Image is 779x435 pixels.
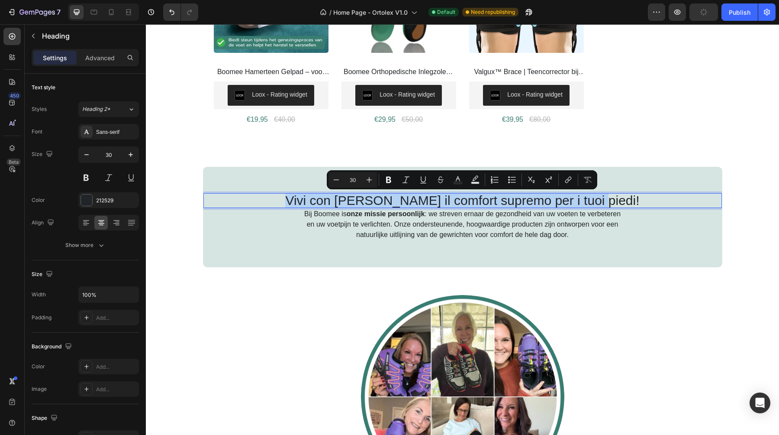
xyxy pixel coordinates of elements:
[32,412,59,424] div: Shape
[228,88,251,103] div: €29,95
[146,24,779,435] iframe: Design area
[32,269,55,280] div: Size
[32,363,45,370] div: Color
[471,8,515,16] span: Need republishing
[158,185,476,216] p: Bij Boomee is : we streven ernaar de gezondheid van uw voeten te verbeteren en uw voetpijn te ver...
[57,7,61,17] p: 7
[32,341,74,353] div: Background
[96,197,137,205] div: 212529
[32,291,46,299] div: Width
[32,149,55,160] div: Size
[58,170,575,183] p: Vivi con [PERSON_NAME] il comfort supremo per i tuoi piedi!
[32,237,139,253] button: Show more
[43,53,67,62] p: Settings
[32,217,56,229] div: Align
[32,128,42,136] div: Font
[65,241,106,250] div: Show more
[344,66,354,76] img: loox.png
[32,196,45,204] div: Color
[82,105,110,113] span: Heading 2*
[333,8,408,17] span: Home Page - Ortolex V1.0
[96,314,137,322] div: Add...
[32,314,52,321] div: Padding
[3,3,64,21] button: 7
[42,31,135,41] p: Heading
[85,53,115,62] p: Advanced
[216,66,227,76] img: loox.png
[32,84,55,91] div: Text style
[196,42,310,54] a: Boomee Orthopedische Inlegzolen | Pijnverlichtend en schokabsorberend
[337,61,424,81] button: Loox - Rating widget
[355,88,378,103] div: €39,95
[721,3,758,21] button: Publish
[32,385,47,393] div: Image
[201,186,279,193] strong: onze missie persoonlijk
[209,61,296,81] button: Loox - Rating widget
[327,170,597,189] div: Editor contextual toolbar
[729,8,750,17] div: Publish
[750,393,770,413] div: Open Intercom Messenger
[96,128,137,136] div: Sans-serif
[58,169,576,184] h2: Rich Text Editor. Editing area: main
[8,92,21,99] div: 450
[329,8,332,17] span: /
[255,89,278,101] div: €50,00
[383,89,406,101] div: €80,00
[6,159,21,166] div: Beta
[234,66,289,75] div: Loox - Rating widget
[323,42,438,54] a: Valgux™ Brace | Teencorrector bij scheefstand ([MEDICAL_DATA])
[361,66,417,75] div: Loox - Rating widget
[96,386,137,393] div: Add...
[163,3,198,21] div: Undo/Redo
[437,8,455,16] span: Default
[32,105,47,113] div: Styles
[79,287,138,302] input: Auto
[96,363,137,371] div: Add...
[78,101,139,117] button: Heading 2*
